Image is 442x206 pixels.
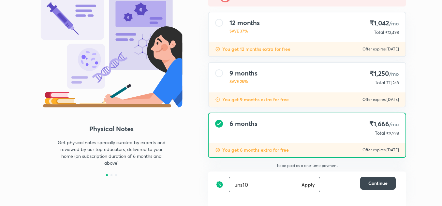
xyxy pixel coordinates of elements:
p: Offer expires [DATE] [362,147,399,153]
span: ₹11,248 [386,80,399,85]
p: You get 6 months extra for free [222,147,289,153]
img: discount [215,147,220,153]
p: Total [375,79,385,86]
h4: 6 months [229,120,258,128]
span: ₹9,998 [386,131,399,136]
span: /mo [389,121,399,128]
p: To be paid as a one-time payment [203,163,411,168]
p: You get 9 months extra for free [222,96,289,103]
p: Offer expires [DATE] [362,47,399,52]
span: Continue [368,180,388,186]
h4: ₹1,250 [370,69,399,78]
img: discount [216,177,224,192]
p: You get 12 months extra for free [222,46,290,52]
img: discount [215,47,220,52]
span: ₹12,498 [385,30,399,35]
p: SAVE 37% [229,28,260,34]
h4: ₹1,666 [369,120,399,129]
h6: Apply [302,181,315,188]
img: discount [215,97,220,102]
p: Get physical notes specially curated by experts and reviewed by our top educators, delivered to y... [55,139,168,166]
p: SAVE 25% [229,78,258,84]
button: Continue [360,177,396,190]
h4: ₹1,042 [370,19,399,28]
p: Offer expires [DATE] [362,97,399,102]
h4: 12 months [229,19,260,27]
span: /mo [389,70,399,77]
p: Total [375,130,385,136]
input: Have a referral code? [229,177,299,192]
h4: 9 months [229,69,258,77]
span: /mo [389,20,399,27]
p: Total [374,29,384,35]
h4: Physical Notes [36,124,187,134]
